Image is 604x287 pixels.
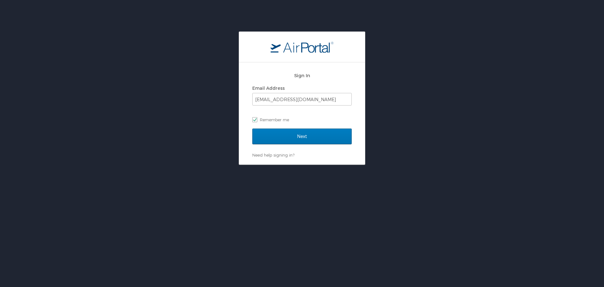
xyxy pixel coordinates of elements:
h2: Sign In [252,72,352,79]
label: Email Address [252,85,285,91]
img: logo [271,41,333,53]
a: Need help signing in? [252,152,294,158]
input: Next [252,129,352,144]
label: Remember me [252,115,352,124]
